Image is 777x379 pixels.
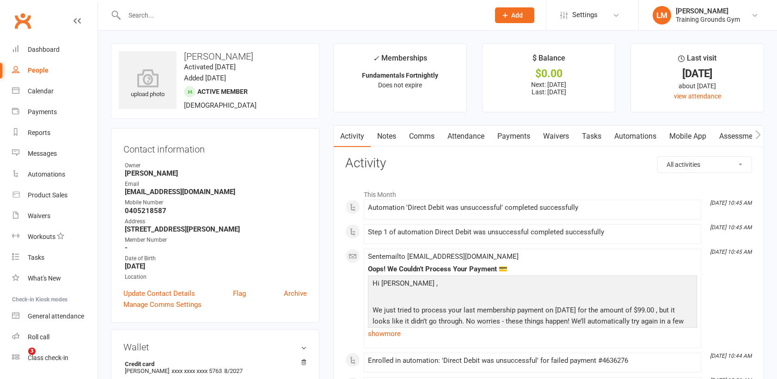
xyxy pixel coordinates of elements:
span: Active member [197,88,248,95]
input: Search... [122,9,483,22]
div: Email [125,180,307,189]
a: Workouts [12,226,98,247]
a: Attendance [441,126,491,147]
a: Payments [12,102,98,122]
div: [PERSON_NAME] [676,7,740,15]
div: Waivers [28,212,50,220]
strong: Credit card [125,361,302,367]
i: ✓ [373,54,379,63]
a: show more [368,327,697,340]
div: upload photo [119,69,177,99]
div: People [28,67,49,74]
strong: [DATE] [125,262,307,270]
div: Reports [28,129,50,136]
a: Clubworx [11,9,34,32]
div: Messages [28,150,57,157]
a: General attendance kiosk mode [12,306,98,327]
div: Workouts [28,233,55,240]
h3: Activity [345,156,752,171]
a: Payments [491,126,537,147]
i: [DATE] 10:45 AM [710,224,752,231]
a: Tasks [575,126,608,147]
strong: [STREET_ADDRESS][PERSON_NAME] [125,225,307,233]
strong: - [125,244,307,252]
a: Waivers [537,126,575,147]
a: Messages [12,143,98,164]
a: Notes [371,126,403,147]
p: Hi [PERSON_NAME] , [370,278,695,291]
a: Calendar [12,81,98,102]
div: Mobile Number [125,198,307,207]
a: People [12,60,98,81]
strong: Fundamentals Fortnightly [362,72,438,79]
a: Update Contact Details [123,288,195,299]
strong: [PERSON_NAME] [125,169,307,177]
div: Tasks [28,254,44,261]
div: Memberships [373,52,427,69]
div: Training Grounds Gym [676,15,740,24]
p: We just tried to process your last membership payment on [DATE] for the amount of $99.00 , but it... [370,305,695,340]
div: Last visit [678,52,716,69]
a: Flag [233,288,246,299]
div: LM [653,6,671,24]
div: $ Balance [532,52,565,69]
a: Waivers [12,206,98,226]
div: Class check-in [28,354,68,361]
div: Address [125,217,307,226]
h3: Contact information [123,141,307,154]
i: [DATE] 10:45 AM [710,249,752,255]
span: Add [511,12,523,19]
span: 8/2027 [224,367,243,374]
a: view attendance [674,92,721,100]
i: [DATE] 10:44 AM [710,353,752,359]
div: [DATE] [639,69,755,79]
time: Added [DATE] [184,74,226,82]
a: Dashboard [12,39,98,60]
h3: Wallet [123,342,307,352]
h3: [PERSON_NAME] [119,51,312,61]
div: Step 1 of automation Direct Debit was unsuccessful completed successfully [368,228,697,236]
div: Calendar [28,87,54,95]
button: Add [495,7,534,23]
time: Activated [DATE] [184,63,236,71]
div: Oops! We Couldn’t Process Your Payment 💳 [368,265,697,273]
div: Automations [28,171,65,178]
div: Roll call [28,333,49,341]
a: Product Sales [12,185,98,206]
a: Class kiosk mode [12,348,98,368]
span: [DEMOGRAPHIC_DATA] [184,101,257,110]
span: Settings [572,5,598,25]
div: Owner [125,161,307,170]
div: Dashboard [28,46,60,53]
li: [PERSON_NAME] [123,359,307,376]
div: Automation 'Direct Debit was unsuccessful' completed successfully [368,204,697,212]
a: Roll call [12,327,98,348]
div: about [DATE] [639,81,755,91]
div: Enrolled in automation: 'Direct Debit was unsuccessful' for failed payment #4636276 [368,357,697,365]
a: Tasks [12,247,98,268]
a: Mobile App [663,126,713,147]
div: Payments [28,108,57,116]
iframe: Intercom live chat [9,348,31,370]
span: Sent email to [EMAIL_ADDRESS][DOMAIN_NAME] [368,252,519,261]
li: This Month [345,185,752,200]
div: Location [125,273,307,281]
a: Manage Comms Settings [123,299,202,310]
i: [DATE] 10:45 AM [710,200,752,206]
a: Assessments [713,126,769,147]
strong: 0405218587 [125,207,307,215]
div: Date of Birth [125,254,307,263]
div: General attendance [28,312,84,320]
strong: [EMAIL_ADDRESS][DOMAIN_NAME] [125,188,307,196]
span: Does not expire [378,81,422,89]
div: Product Sales [28,191,67,199]
a: Comms [403,126,441,147]
div: What's New [28,275,61,282]
span: xxxx xxxx xxxx 5763 [171,367,222,374]
a: Reports [12,122,98,143]
a: What's New [12,268,98,289]
span: 3 [28,348,36,355]
a: Activity [334,126,371,147]
div: Member Number [125,236,307,245]
a: Archive [284,288,307,299]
